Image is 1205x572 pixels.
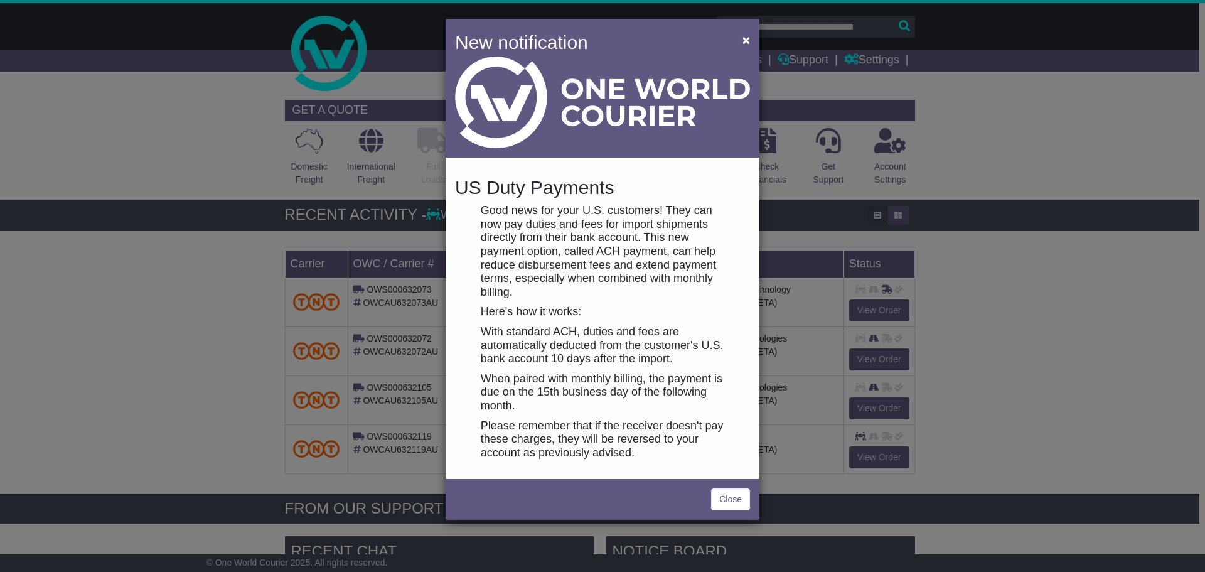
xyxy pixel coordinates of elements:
p: Good news for your U.S. customers! They can now pay duties and fees for import shipments directly... [481,204,724,299]
button: Close [736,27,756,53]
img: Light [455,57,750,148]
p: Here's how it works: [481,305,724,319]
span: × [742,33,750,47]
p: With standard ACH, duties and fees are automatically deducted from the customer's U.S. bank accou... [481,325,724,366]
h4: US Duty Payments [455,177,750,198]
a: Close [711,488,750,510]
p: Please remember that if the receiver doesn't pay these charges, they will be reversed to your acc... [481,419,724,460]
h4: New notification [455,28,724,57]
p: When paired with monthly billing, the payment is due on the 15th business day of the following mo... [481,372,724,413]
